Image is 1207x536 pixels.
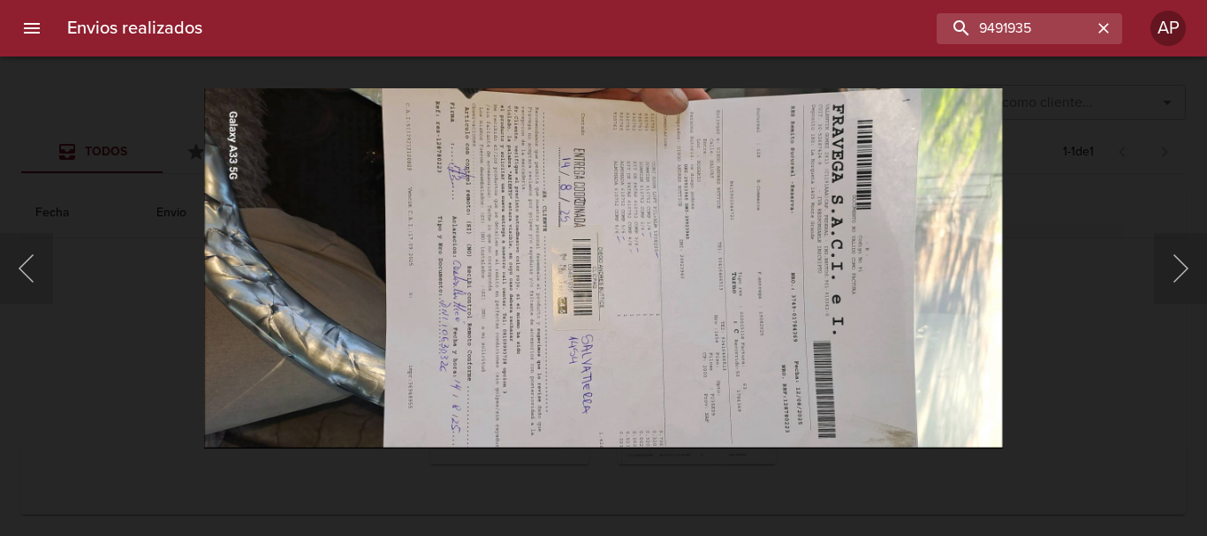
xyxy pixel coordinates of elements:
[1154,233,1207,304] button: Siguiente
[11,7,53,49] button: menu
[937,13,1092,44] input: buscar
[1150,11,1186,46] div: AP
[67,14,202,42] h6: Envios realizados
[204,88,1002,448] img: Image
[1150,11,1186,46] div: Abrir información de usuario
